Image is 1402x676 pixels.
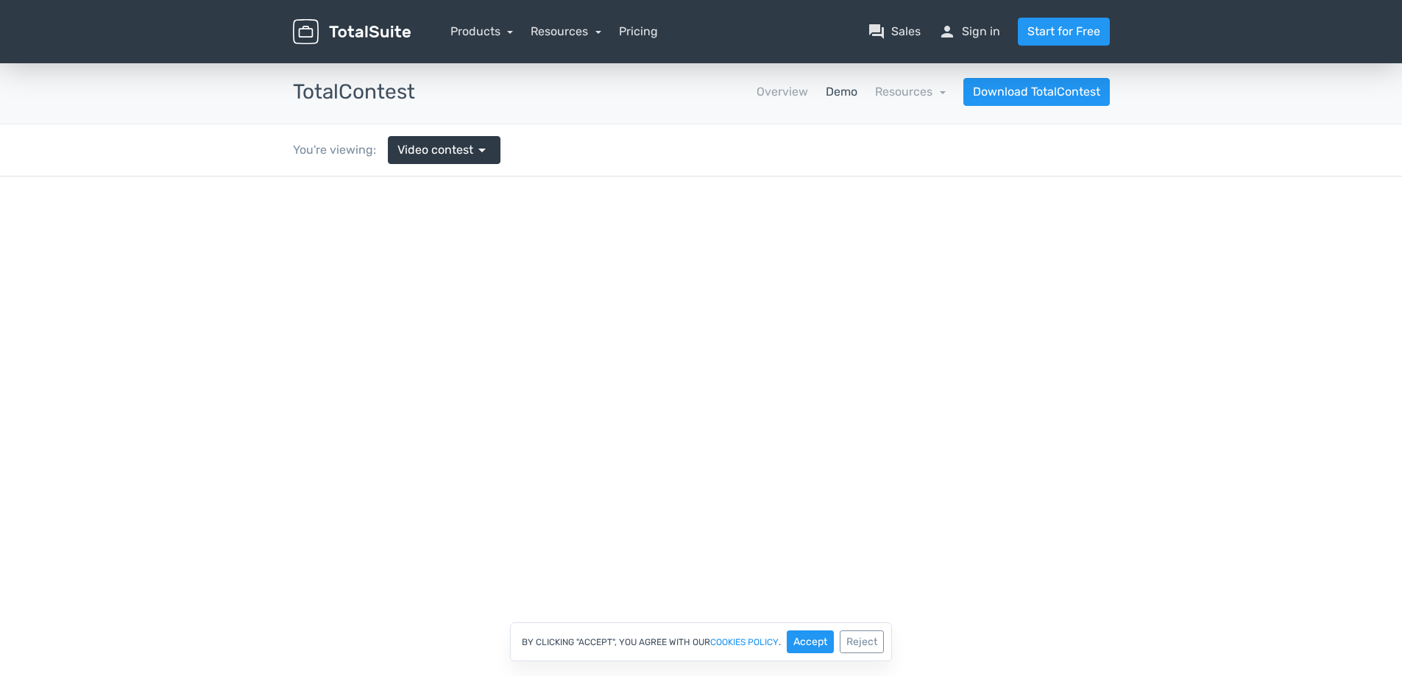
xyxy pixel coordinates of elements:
a: Video contest arrow_drop_down [388,136,500,164]
a: Resources [531,24,601,38]
a: Overview [757,83,808,101]
span: question_answer [868,23,885,40]
button: Reject [840,630,884,653]
a: Resources [875,85,946,99]
button: Accept [787,630,834,653]
a: Pricing [619,23,658,40]
div: You're viewing: [293,141,388,159]
a: Start for Free [1018,18,1110,46]
h3: TotalContest [293,81,415,104]
a: question_answerSales [868,23,921,40]
a: personSign in [938,23,1000,40]
a: Download TotalContest [963,78,1110,106]
a: cookies policy [710,638,779,647]
span: person [938,23,956,40]
div: By clicking "Accept", you agree with our . [510,622,892,661]
img: TotalSuite for WordPress [293,19,411,45]
span: Video contest [397,141,473,159]
a: Products [450,24,514,38]
span: arrow_drop_down [473,141,491,159]
a: Demo [826,83,857,101]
